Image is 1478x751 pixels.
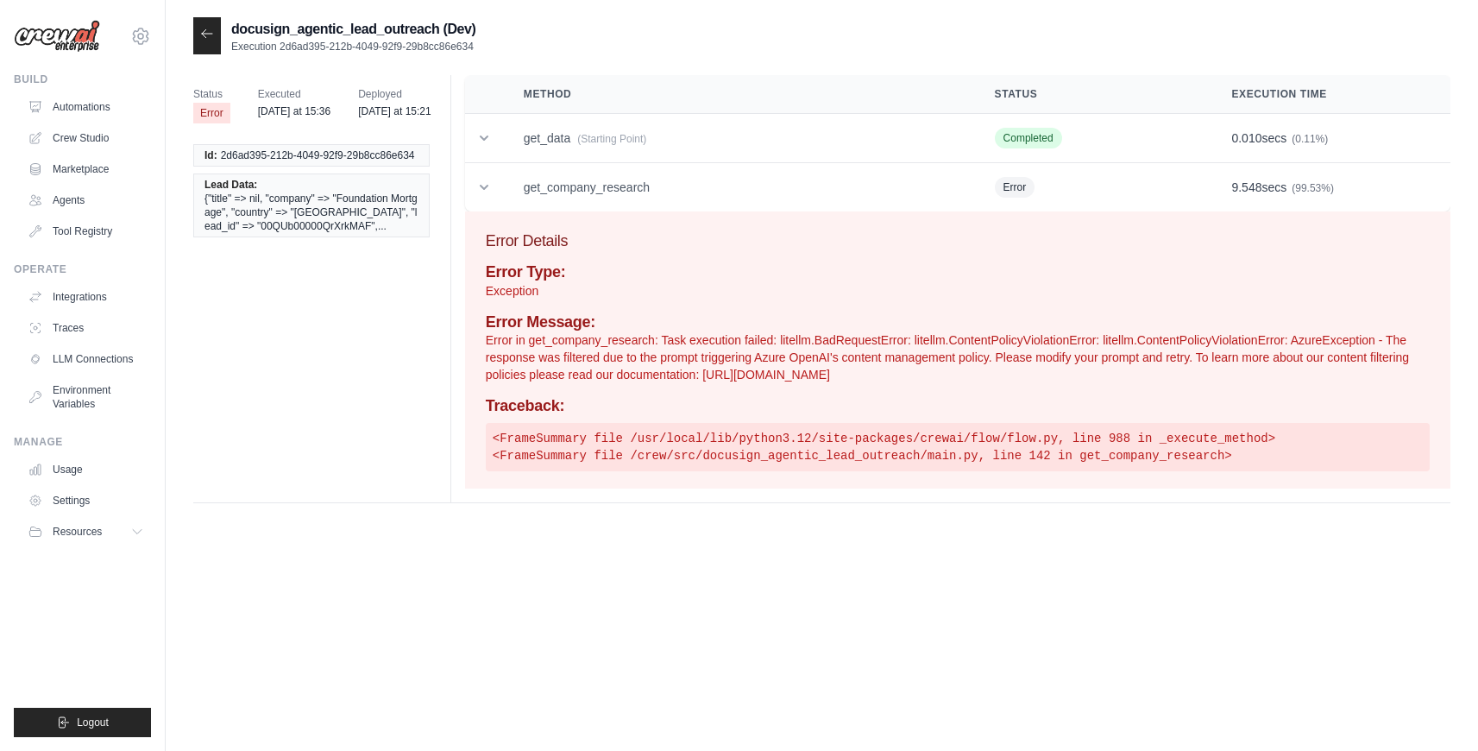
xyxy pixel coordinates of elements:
[358,105,431,117] time: August 22, 2025 at 15:21 CDT
[231,19,475,40] h2: docusign_agentic_lead_outreach (Dev)
[1211,114,1450,163] td: secs
[193,85,230,103] span: Status
[204,148,217,162] span: Id:
[358,85,431,103] span: Deployed
[503,75,974,114] th: Method
[577,133,646,145] span: (Starting Point)
[21,518,151,546] button: Resources
[21,314,151,342] a: Traces
[21,487,151,514] a: Settings
[14,708,151,737] button: Logout
[974,75,1211,114] th: Status
[486,313,1430,332] h4: Error Message:
[995,128,1062,148] span: Completed
[1392,668,1478,751] iframe: Chat Widget
[221,148,415,162] span: 2d6ad395-212b-4049-92f9-29b8cc86e634
[77,716,109,729] span: Logout
[21,186,151,214] a: Agents
[14,262,151,276] div: Operate
[486,263,1430,282] h4: Error Type:
[21,218,151,245] a: Tool Registry
[486,282,1430,300] p: Exception
[503,163,974,212] td: get_company_research
[204,192,418,233] span: {"title" => nil, "company" => "Foundation Mortgage", "country" => "[GEOGRAPHIC_DATA]", "lead_id" ...
[193,103,230,123] span: Error
[1292,133,1328,145] span: (0.11%)
[204,178,257,192] span: Lead Data:
[231,40,475,54] p: Execution 2d6ad395-212b-4049-92f9-29b8cc86e634
[21,345,151,373] a: LLM Connections
[258,85,331,103] span: Executed
[258,105,331,117] time: August 22, 2025 at 15:36 CDT
[1292,182,1334,194] span: (99.53%)
[14,20,100,53] img: Logo
[1211,75,1450,114] th: Execution Time
[503,114,974,163] td: get_data
[1231,180,1261,194] span: 9.548
[21,93,151,121] a: Automations
[53,525,102,539] span: Resources
[21,124,151,152] a: Crew Studio
[486,397,1430,416] h4: Traceback:
[1211,163,1450,212] td: secs
[1231,131,1261,145] span: 0.010
[21,376,151,418] a: Environment Variables
[486,331,1430,383] p: Error in get_company_research: Task execution failed: litellm.BadRequestError: litellm.ContentPol...
[21,456,151,483] a: Usage
[14,73,151,86] div: Build
[21,283,151,311] a: Integrations
[14,435,151,449] div: Manage
[995,177,1035,198] span: Error
[486,229,1430,253] h3: Error Details
[21,155,151,183] a: Marketplace
[486,423,1430,471] pre: <FrameSummary file /usr/local/lib/python3.12/site-packages/crewai/flow/flow.py, line 988 in _exec...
